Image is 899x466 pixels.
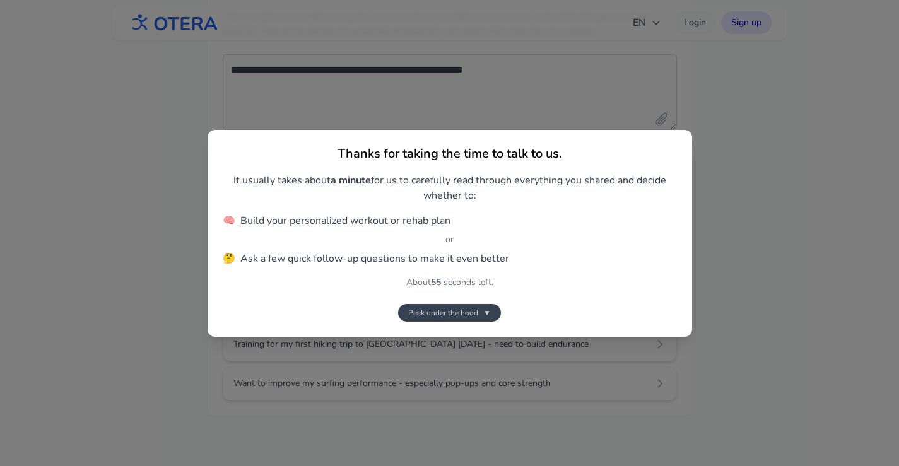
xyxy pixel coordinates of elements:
span: 🤔 [223,251,235,266]
p: It usually takes about for us to carefully read through everything you shared and decide whether to: [223,173,677,203]
span: ▼ [483,308,491,318]
p: About seconds left. [223,276,677,289]
strong: a minute [331,173,371,187]
li: or [223,233,677,246]
span: 🧠 [223,213,235,228]
strong: 55 [431,276,441,288]
span: Build your personalized workout or rehab plan [240,213,450,228]
button: Peek under the hood▼ [398,304,501,322]
span: Peek under the hood [408,308,478,318]
h2: Thanks for taking the time to talk to us. [223,145,677,163]
span: Ask a few quick follow-up questions to make it even better [240,251,509,266]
